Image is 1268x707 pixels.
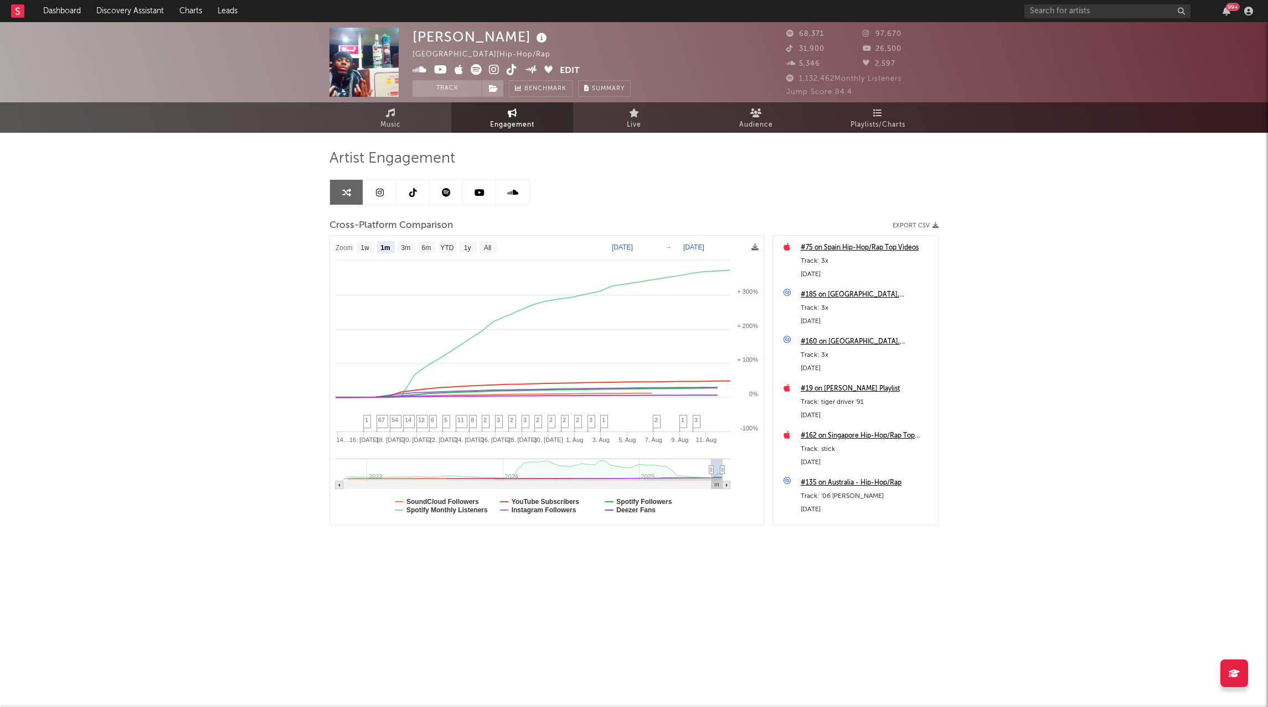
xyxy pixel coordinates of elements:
text: 1m [380,244,390,252]
text: 1y [464,244,471,252]
span: 3 [694,417,698,423]
span: 1 [602,417,605,423]
div: Track: 3x [801,349,932,362]
span: 2 [654,417,658,423]
span: 2 [483,417,487,423]
text: 6m [422,244,431,252]
text: Spotify Followers [616,498,672,506]
div: [GEOGRAPHIC_DATA] | Hip-Hop/Rap [413,48,563,61]
span: 2 [576,417,579,423]
div: Track: 3x [801,254,932,268]
span: 3 [497,417,500,423]
a: Live [573,102,695,133]
span: 2 [536,417,539,423]
div: [DATE] [801,409,932,422]
text: 3. Aug [592,436,610,443]
div: [DATE] [801,503,932,516]
text: Zoom [336,244,353,252]
span: Playlists/Charts [851,118,905,132]
text: YTD [440,244,453,252]
span: 3 [589,417,592,423]
span: 68,371 [786,30,824,38]
a: Benchmark [509,80,573,97]
text: Deezer Fans [616,506,656,514]
text: 22. [DATE] [429,436,458,443]
span: Audience [739,118,773,132]
button: Summary [578,80,631,97]
div: Track: 3x [801,301,932,315]
text: [DATE] [683,243,704,251]
span: Summary [592,86,625,92]
input: Search for artists [1024,4,1190,18]
span: 31,900 [786,45,824,53]
text: -100% [740,425,758,432]
button: Edit [560,64,580,78]
div: #75 on Spain Hip-Hop/Rap Top Videos [801,241,932,254]
span: 1,132,462 Monthly Listeners [786,75,902,82]
text: 30. [DATE] [534,436,563,443]
text: 18. [DATE] [376,436,405,443]
div: [DATE] [801,362,932,375]
div: Track: stick [801,443,932,456]
span: 11 [457,417,464,423]
text: All [484,244,491,252]
text: + 300% [737,288,758,295]
span: Artist Engagement [329,152,455,165]
span: 1 [681,417,684,423]
text: + 200% [737,323,758,329]
text: 20. [DATE] [402,436,431,443]
text: [DATE] [612,243,633,251]
a: #174 on Hungary Pop Top Albums [801,523,932,537]
span: 14 [405,417,411,423]
div: [DATE] [801,456,932,469]
text: 5. Aug [618,436,636,443]
span: Jump Score: 84.4 [786,89,852,96]
span: 8 [471,417,474,423]
div: 99 + [1226,3,1240,11]
span: 1 [365,417,368,423]
span: 67 [378,417,385,423]
text: 16. [DATE] [349,436,379,443]
span: 2,597 [863,60,895,67]
div: [PERSON_NAME] [413,28,550,46]
span: 97,670 [863,30,901,38]
text: + 100% [737,356,758,363]
span: Engagement [490,118,534,132]
text: 28. [DATE] [507,436,537,443]
a: #185 on [GEOGRAPHIC_DATA], [GEOGRAPHIC_DATA] [801,288,932,301]
text: 1w [360,244,369,252]
a: #160 on [GEOGRAPHIC_DATA], [GEOGRAPHIC_DATA] [801,335,932,349]
span: 5 [444,417,447,423]
text: Spotify Monthly Listeners [406,506,488,514]
a: #135 on Australia - Hip-Hop/Rap [801,476,932,490]
a: Audience [695,102,817,133]
text: 1. Aug [566,436,583,443]
span: 2 [510,417,513,423]
text: SoundCloud Followers [406,498,479,506]
button: Export CSV [893,222,939,229]
a: Playlists/Charts [817,102,939,133]
span: Music [380,118,401,132]
div: [DATE] [801,268,932,281]
a: #162 on Singapore Hip-Hop/Rap Top Videos [801,429,932,443]
span: Live [627,118,641,132]
span: 54 [391,417,398,423]
span: Benchmark [524,82,566,96]
span: 26,500 [863,45,901,53]
text: 3m [401,244,411,252]
a: Music [329,102,451,133]
div: Track: '06 [PERSON_NAME] [801,490,932,503]
div: Track: tiger driver '91 [801,396,932,409]
text: 24. [DATE] [455,436,484,443]
span: 6 [431,417,434,423]
div: [DATE] [801,315,932,328]
button: Track [413,80,482,97]
span: 12 [418,417,425,423]
a: #19 on [PERSON_NAME] Playlist [801,382,932,396]
text: 26. [DATE] [481,436,511,443]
